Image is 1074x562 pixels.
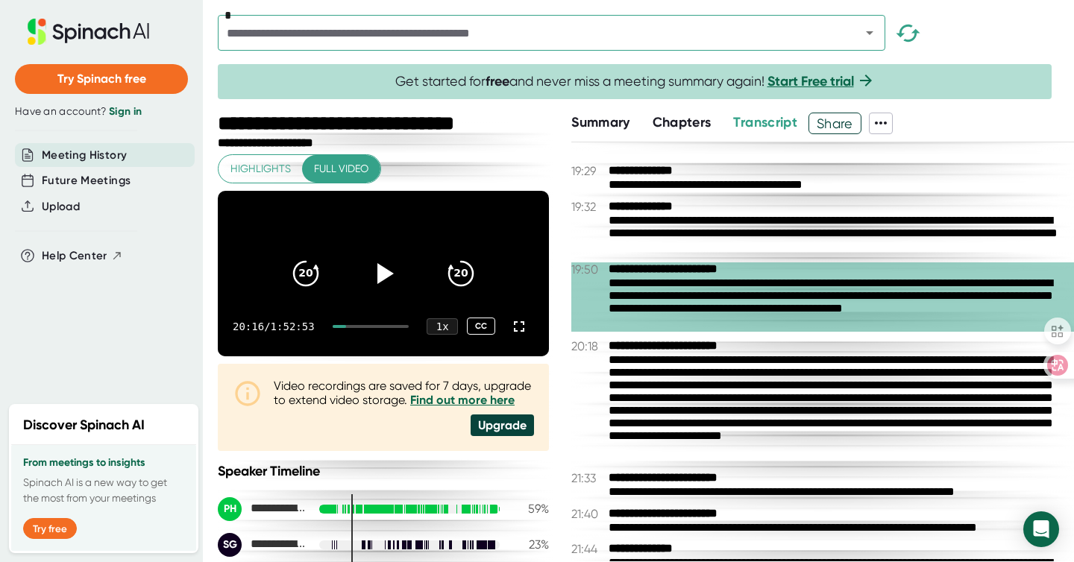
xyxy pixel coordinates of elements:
button: Try Spinach free [15,64,188,94]
button: Chapters [653,113,712,133]
span: Get started for and never miss a meeting summary again! [395,73,875,90]
span: Try Spinach free [57,72,146,86]
p: Spinach AI is a new way to get the most from your meetings [23,475,184,506]
button: Summary [571,113,629,133]
button: Open [859,22,880,43]
span: 21:33 [571,471,605,485]
span: Share [809,110,861,136]
div: Video recordings are saved for 7 days, upgrade to extend video storage. [274,379,534,407]
a: Find out more here [410,393,515,407]
span: 21:40 [571,507,605,521]
span: 20:18 [571,339,605,353]
div: 20:16 / 1:52:53 [233,321,315,332]
span: Help Center [42,247,107,265]
button: Highlights [219,155,303,183]
span: Chapters [653,114,712,130]
button: Transcript [733,113,797,133]
button: Share [808,113,861,134]
div: 23 % [512,537,549,552]
button: Meeting History [42,147,127,164]
span: Highlights [230,160,291,178]
span: Full video [314,160,368,178]
a: Start Free trial [767,73,854,89]
button: Full video [302,155,380,183]
a: Sign in [109,105,142,118]
div: SG [218,533,242,557]
button: Future Meetings [42,172,131,189]
div: Open Intercom Messenger [1023,511,1059,547]
div: PH [218,497,242,521]
div: CC [467,318,495,335]
span: 19:50 [571,262,605,277]
span: 21:44 [571,542,605,556]
div: Pablo Casas de la Huerta [218,497,307,521]
div: 59 % [512,502,549,516]
span: Summary [571,114,629,130]
h3: From meetings to insights [23,457,184,469]
span: 19:29 [571,164,605,178]
button: Try free [23,518,77,539]
h2: Discover Spinach AI [23,415,145,435]
div: Sidney Garcia [218,533,307,557]
div: Upgrade [471,414,534,436]
span: 19:32 [571,200,605,214]
div: Speaker Timeline [218,463,549,479]
div: Have an account? [15,105,188,119]
button: Upload [42,198,80,215]
div: 1 x [427,318,458,335]
span: Transcript [733,114,797,130]
button: Help Center [42,247,123,265]
b: free [486,73,509,89]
